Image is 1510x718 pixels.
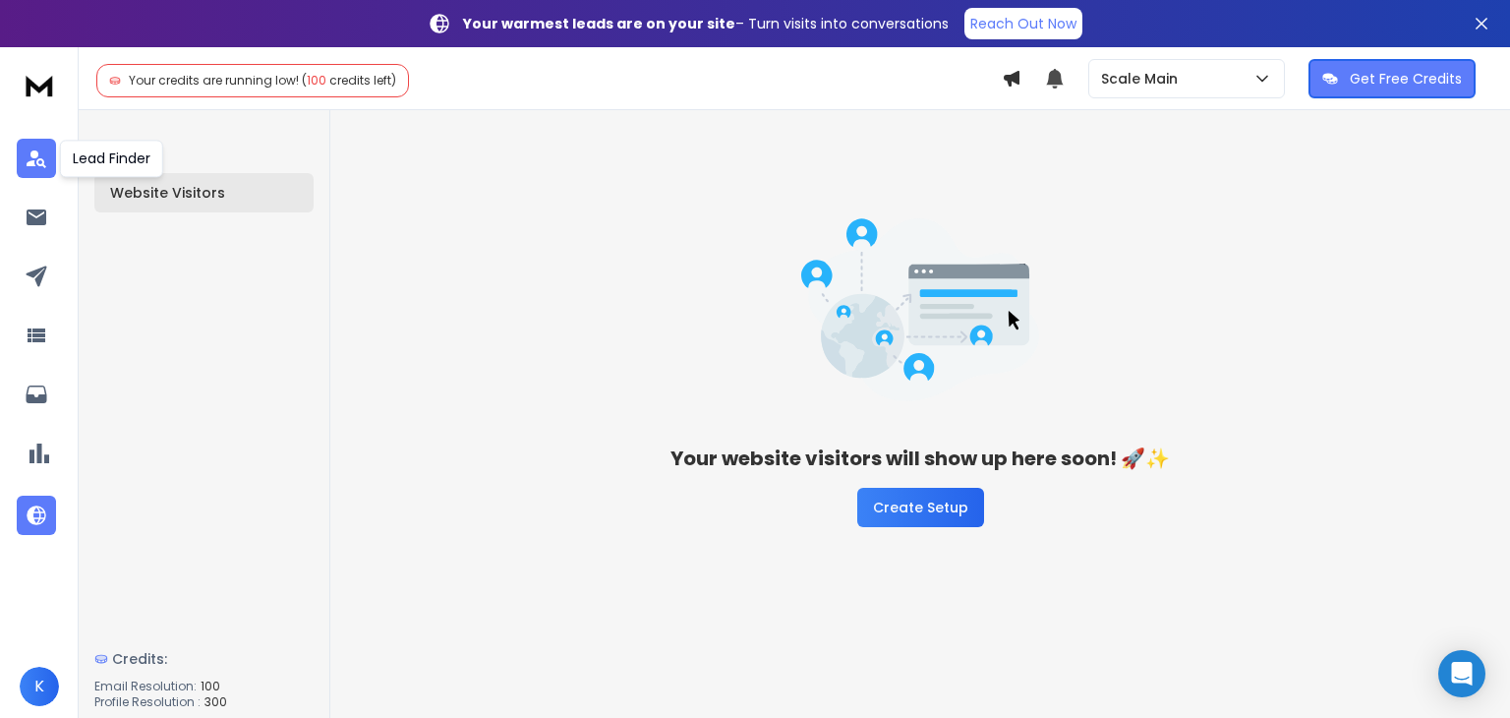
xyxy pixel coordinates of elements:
[201,679,220,694] span: 100
[463,14,949,33] p: – Turn visits into conversations
[20,67,59,103] img: logo
[204,694,227,710] span: 300
[970,14,1076,33] p: Reach Out Now
[129,72,299,89] span: Your credits are running low!
[94,639,314,679] a: Credits:
[1438,650,1485,697] div: Open Intercom Messenger
[20,667,59,706] button: K
[94,679,197,694] p: Email Resolution:
[94,126,314,165] button: Setup
[1350,69,1462,89] p: Get Free Credits
[94,173,314,212] button: Website Visitors
[1308,59,1476,98] button: Get Free Credits
[670,445,1170,472] h3: Your website visitors will show up here soon! 🚀✨
[112,649,167,669] span: Credits:
[94,694,201,710] p: Profile Resolution :
[857,488,984,527] button: Create Setup
[463,14,735,33] strong: Your warmest leads are on your site
[60,140,163,177] div: Lead Finder
[307,72,326,89] span: 100
[302,72,396,89] span: ( credits left)
[1101,69,1186,89] p: Scale Main
[964,8,1082,39] a: Reach Out Now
